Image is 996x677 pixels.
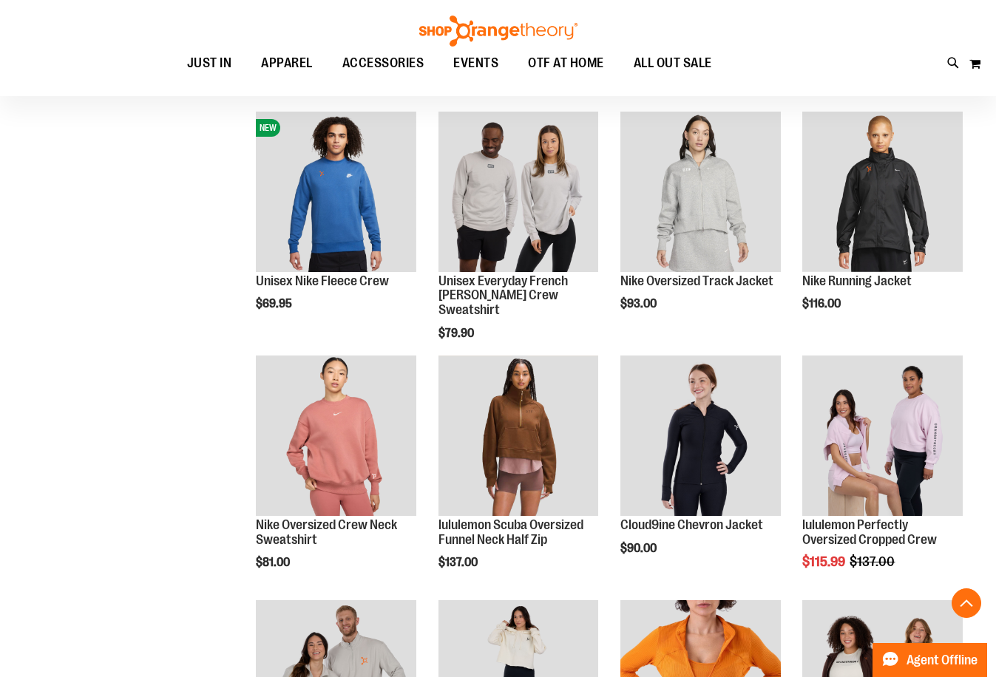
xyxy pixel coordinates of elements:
a: Cloud9ine Chevron Jacket [620,355,781,518]
img: Nike Running Jacket [802,112,963,272]
a: lululemon Scuba Oversized Funnel Neck Half Zip [438,355,599,518]
img: Unisex Everyday French Terry Crew Sweatshirt [438,112,599,272]
span: $115.99 [802,554,847,569]
span: EVENTS [453,47,498,80]
div: product [613,104,788,348]
a: Unisex Everyday French Terry Crew Sweatshirt [438,112,599,274]
div: product [431,104,606,378]
span: APPAREL [261,47,313,80]
a: Cloud9ine Chevron Jacket [620,517,763,532]
a: Unisex Nike Fleece Crew [256,273,389,288]
span: ALL OUT SALE [634,47,712,80]
span: $116.00 [802,297,843,310]
span: ACCESSORIES [342,47,424,80]
a: Nike Running Jacket [802,112,963,274]
div: product [613,348,788,592]
a: lululemon Perfectly Oversized Cropped Crew [802,355,963,518]
button: Agent Offline [873,643,987,677]
span: $137.00 [850,554,897,569]
span: $90.00 [620,542,659,555]
span: $81.00 [256,556,292,569]
span: $79.90 [438,327,476,340]
span: Agent Offline [907,653,978,667]
a: Unisex Everyday French [PERSON_NAME] Crew Sweatshirt [438,273,568,318]
a: lululemon Perfectly Oversized Cropped Crew [802,517,937,547]
img: Shop Orangetheory [417,16,580,47]
span: OTF AT HOME [528,47,604,80]
div: product [795,104,970,348]
img: lululemon Perfectly Oversized Cropped Crew [802,355,963,516]
a: Nike Oversized Crew Neck Sweatshirt [256,517,397,547]
img: Cloud9ine Chevron Jacket [620,355,781,516]
span: $69.95 [256,297,294,310]
div: product [248,348,424,607]
a: Nike Oversized Track Jacket [620,273,773,288]
a: Nike Running Jacket [802,273,912,288]
span: $93.00 [620,297,659,310]
a: lululemon Scuba Oversized Funnel Neck Half Zip [438,517,583,547]
img: Nike Oversized Crew Neck Sweatshirt [256,355,416,516]
a: Nike Oversized Crew Neck Sweatshirt [256,355,416,518]
span: $137.00 [438,556,480,569]
button: Back To Top [952,588,981,618]
span: JUST IN [187,47,232,80]
img: lululemon Scuba Oversized Funnel Neck Half Zip [438,355,599,516]
div: product [248,104,424,348]
a: Nike Oversized Track Jacket [620,112,781,274]
img: Unisex Nike Fleece Crew [256,112,416,272]
a: Unisex Nike Fleece CrewNEW [256,112,416,274]
div: product [431,348,606,607]
div: product [795,348,970,607]
img: Nike Oversized Track Jacket [620,112,781,272]
span: NEW [256,119,280,137]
